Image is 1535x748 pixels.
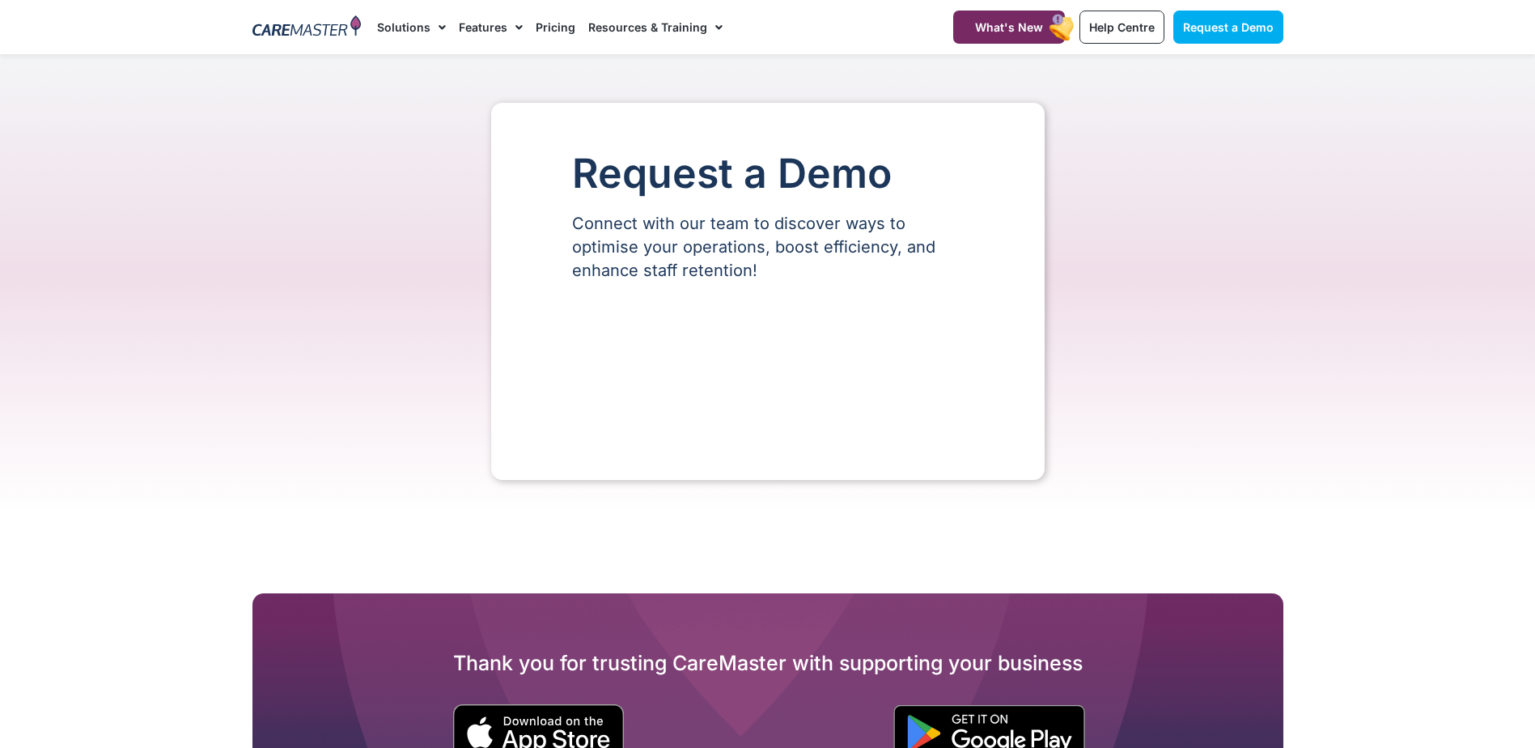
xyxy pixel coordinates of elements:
[572,212,964,283] p: Connect with our team to discover ways to optimise your operations, boost efficiency, and enhance...
[252,15,362,40] img: CareMaster Logo
[953,11,1065,44] a: What's New
[1183,20,1274,34] span: Request a Demo
[252,650,1283,676] h2: Thank you for trusting CareMaster with supporting your business
[1173,11,1283,44] a: Request a Demo
[1079,11,1164,44] a: Help Centre
[975,20,1043,34] span: What's New
[572,151,964,196] h1: Request a Demo
[1089,20,1155,34] span: Help Centre
[572,310,964,431] iframe: Form 0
